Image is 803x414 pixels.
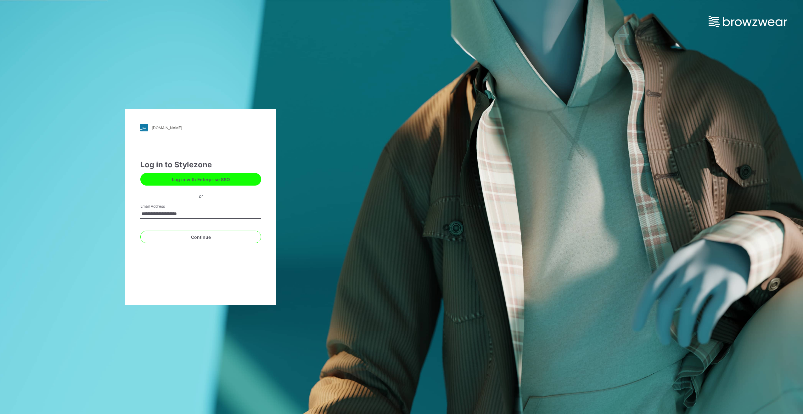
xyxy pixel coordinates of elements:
[194,193,208,199] div: or
[140,124,148,131] img: stylezone-logo.562084cfcfab977791bfbf7441f1a819.svg
[140,173,261,186] button: Log in with Enterprise SSO
[140,231,261,243] button: Continue
[709,16,787,27] img: browzwear-logo.e42bd6dac1945053ebaf764b6aa21510.svg
[140,204,184,209] label: Email Address
[140,159,261,170] div: Log in to Stylezone
[140,124,261,131] a: [DOMAIN_NAME]
[152,125,182,130] div: [DOMAIN_NAME]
